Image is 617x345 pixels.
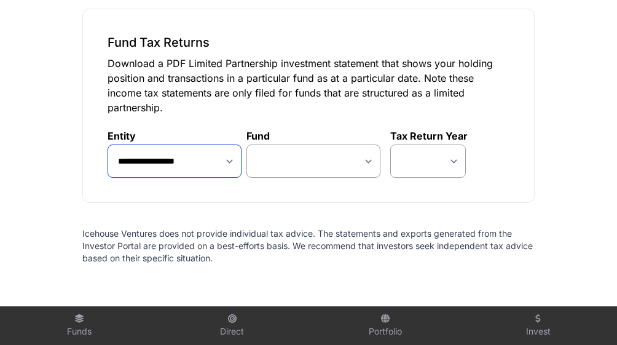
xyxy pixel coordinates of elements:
[313,309,457,343] a: Portfolio
[108,34,509,51] h3: Fund Tax Returns
[82,228,535,264] p: Icehouse Ventures does not provide individual tax advice. The statements and exports generated fr...
[108,56,509,115] p: Download a PDF Limited Partnership investment statement that shows your holding position and tran...
[108,130,242,142] label: Entity
[246,130,380,142] label: Fund
[466,309,610,343] a: Invest
[7,309,151,343] a: Funds
[160,309,304,343] a: Direct
[556,286,617,345] iframe: Chat Widget
[390,130,468,142] label: Tax Return Year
